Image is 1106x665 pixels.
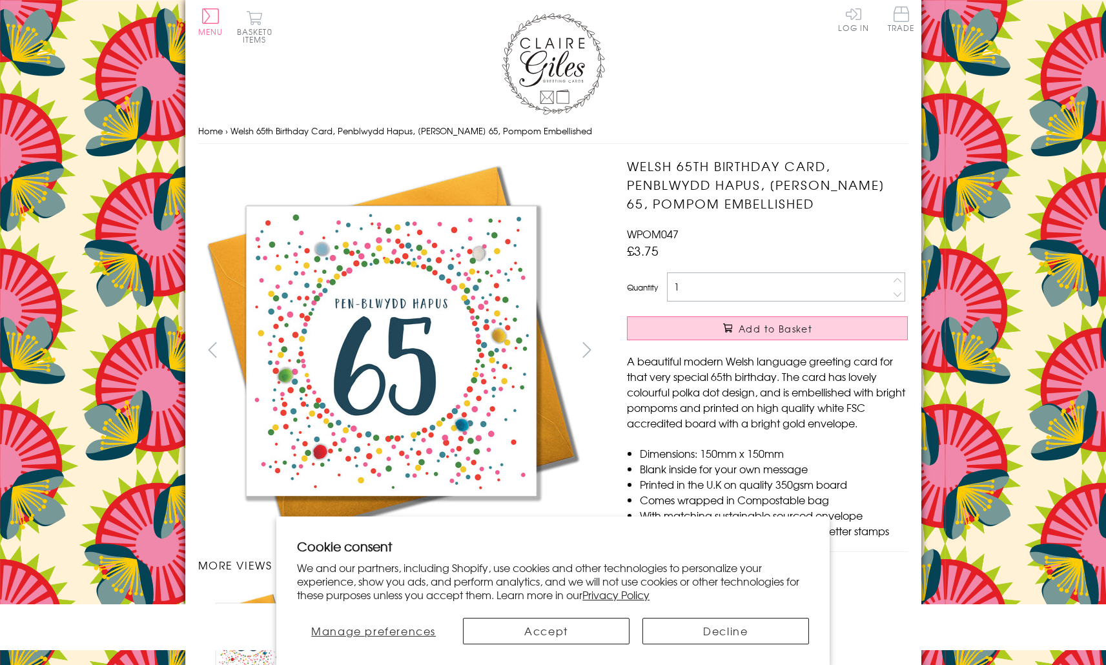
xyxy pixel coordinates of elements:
span: 0 items [243,26,272,45]
button: prev [198,335,227,364]
a: Trade [888,6,915,34]
p: We and our partners, including Shopify, use cookies and other technologies to personalize your ex... [297,561,809,601]
a: Home [198,125,223,137]
li: Comes wrapped in Compostable bag [640,492,908,507]
label: Quantity [627,281,658,293]
span: WPOM047 [627,226,679,241]
h3: More views [198,557,602,573]
p: A beautiful modern Welsh language greeting card for that very special 65th birthday. The card has... [627,353,908,431]
li: Printed in the U.K on quality 350gsm board [640,476,908,492]
button: Accept [463,618,630,644]
span: Add to Basket [739,322,812,335]
li: Blank inside for your own message [640,461,908,476]
span: Manage preferences [311,623,436,639]
h2: Cookie consent [297,537,809,555]
button: Menu [198,8,223,36]
a: Log In [838,6,869,32]
span: › [225,125,228,137]
nav: breadcrumbs [198,118,908,145]
img: Claire Giles Greetings Cards [502,13,605,115]
button: Add to Basket [627,316,908,340]
span: Welsh 65th Birthday Card, Penblwydd Hapus, [PERSON_NAME] 65, Pompom Embellished [230,125,592,137]
a: Privacy Policy [582,587,650,602]
li: With matching sustainable sourced envelope [640,507,908,523]
span: £3.75 [627,241,659,260]
button: Decline [642,618,809,644]
button: Basket0 items [237,10,272,43]
li: Dimensions: 150mm x 150mm [640,445,908,461]
span: Trade [888,6,915,32]
h1: Welsh 65th Birthday Card, Penblwydd Hapus, [PERSON_NAME] 65, Pompom Embellished [627,157,908,212]
span: Menu [198,26,223,37]
img: Welsh 65th Birthday Card, Penblwydd Hapus, Dotty 65, Pompom Embellished [198,157,586,544]
button: next [572,335,601,364]
button: Manage preferences [297,618,450,644]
